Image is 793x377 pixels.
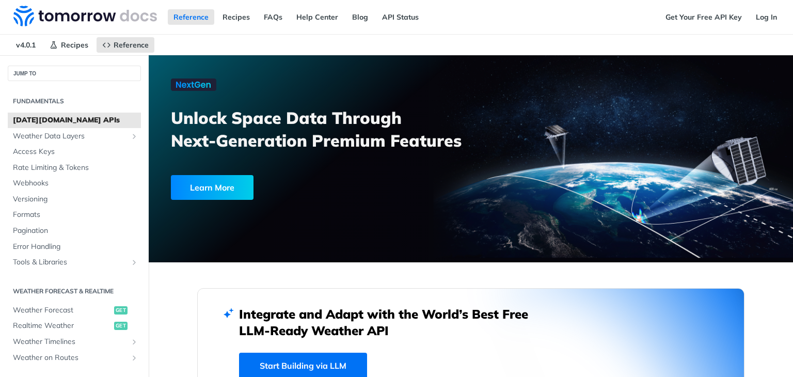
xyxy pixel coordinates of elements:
a: Realtime Weatherget [8,318,141,334]
span: get [114,322,128,330]
div: Learn More [171,175,253,200]
a: Reference [97,37,154,53]
button: Show subpages for Weather on Routes [130,354,138,362]
a: Log In [750,9,783,25]
img: Tomorrow.io Weather API Docs [13,6,157,26]
a: Rate Limiting & Tokens [8,160,141,176]
span: Formats [13,210,138,220]
span: Pagination [13,226,138,236]
a: Recipes [44,37,94,53]
span: Webhooks [13,178,138,189]
a: Weather on RoutesShow subpages for Weather on Routes [8,350,141,366]
span: Weather Timelines [13,337,128,347]
a: Weather TimelinesShow subpages for Weather Timelines [8,334,141,350]
span: Reference [114,40,149,50]
span: Versioning [13,194,138,205]
a: Access Keys [8,144,141,160]
button: Show subpages for Weather Data Layers [130,132,138,140]
a: Get Your Free API Key [660,9,748,25]
a: Weather Data LayersShow subpages for Weather Data Layers [8,129,141,144]
a: Error Handling [8,239,141,255]
span: Tools & Libraries [13,257,128,268]
span: Realtime Weather [13,321,112,331]
span: v4.0.1 [10,37,41,53]
span: Error Handling [13,242,138,252]
h2: Fundamentals [8,97,141,106]
h2: Integrate and Adapt with the World’s Best Free LLM-Ready Weather API [239,306,544,339]
span: [DATE][DOMAIN_NAME] APIs [13,115,138,125]
button: Show subpages for Weather Timelines [130,338,138,346]
span: get [114,306,128,315]
span: Weather Data Layers [13,131,128,142]
a: Tools & LibrariesShow subpages for Tools & Libraries [8,255,141,270]
span: Recipes [61,40,88,50]
span: Rate Limiting & Tokens [13,163,138,173]
a: Versioning [8,192,141,207]
h2: Weather Forecast & realtime [8,287,141,296]
a: Learn More [171,175,420,200]
span: Weather Forecast [13,305,112,316]
a: FAQs [258,9,288,25]
span: Access Keys [13,147,138,157]
button: Show subpages for Tools & Libraries [130,258,138,266]
a: Pagination [8,223,141,239]
a: Formats [8,207,141,223]
a: Recipes [217,9,256,25]
a: Blog [346,9,374,25]
a: [DATE][DOMAIN_NAME] APIs [8,113,141,128]
a: API Status [376,9,424,25]
img: NextGen [171,78,216,91]
span: Weather on Routes [13,353,128,363]
a: Webhooks [8,176,141,191]
button: JUMP TO [8,66,141,81]
a: Reference [168,9,214,25]
h3: Unlock Space Data Through Next-Generation Premium Features [171,106,482,152]
a: Help Center [291,9,344,25]
a: Weather Forecastget [8,303,141,318]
